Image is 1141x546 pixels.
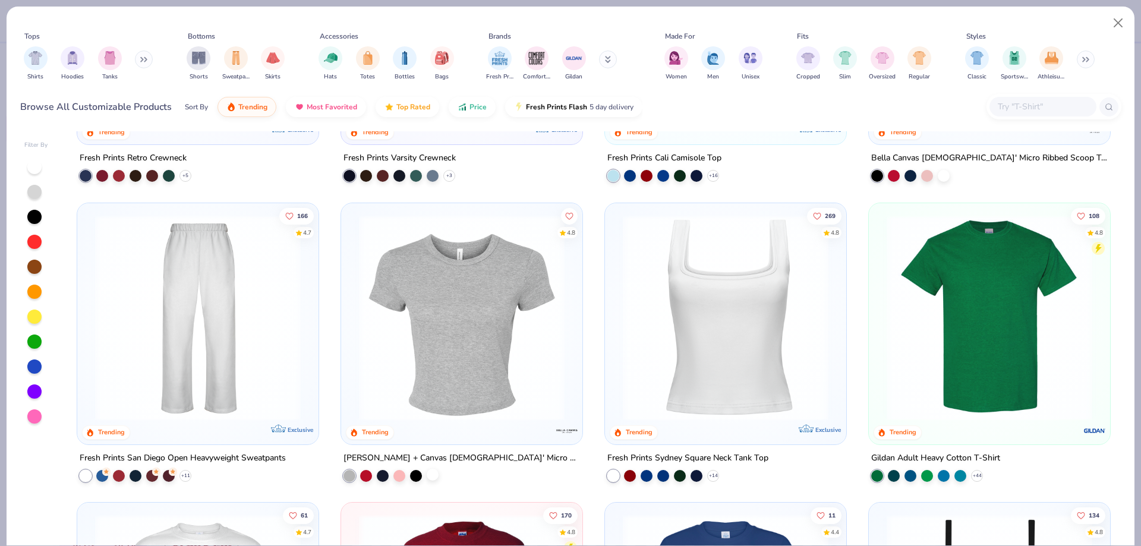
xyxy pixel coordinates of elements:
img: trending.gif [226,102,236,112]
span: 170 [561,513,572,519]
div: filter for Regular [907,46,931,81]
div: filter for Classic [965,46,989,81]
div: [PERSON_NAME] + Canvas [DEMOGRAPHIC_DATA]' Micro Ribbed Baby Tee [343,450,580,465]
div: 4.8 [1095,528,1103,537]
img: Shorts Image [192,51,206,65]
img: Hats Image [324,51,338,65]
img: db319196-8705-402d-8b46-62aaa07ed94f [881,214,1098,420]
div: Fresh Prints San Diego Open Heavyweight Sweatpants [80,450,286,465]
div: Fresh Prints Varsity Crewneck [343,150,456,165]
button: filter button [562,46,586,81]
span: 108 [1089,213,1099,219]
div: filter for Unisex [739,46,762,81]
span: Bags [435,72,449,81]
span: Women [666,72,687,81]
button: filter button [664,46,688,81]
span: Classic [967,72,986,81]
span: Shirts [27,72,43,81]
div: filter for Cropped [796,46,820,81]
div: filter for Athleisure [1038,46,1065,81]
img: Unisex Image [743,51,757,65]
div: filter for Gildan [562,46,586,81]
button: filter button [869,46,896,81]
span: Hats [324,72,337,81]
span: Exclusive [815,425,841,433]
img: Gildan logo [1082,418,1106,442]
div: Fresh Prints Retro Crewneck [80,150,187,165]
img: Fresh Prints Image [491,49,509,67]
button: filter button [393,46,417,81]
span: 166 [298,213,308,219]
div: 4.8 [831,228,839,237]
div: Tops [24,31,40,42]
button: Like [543,507,578,524]
div: 4.7 [304,228,312,237]
span: 134 [1089,513,1099,519]
span: Most Favorited [307,102,357,112]
img: Shirts Image [29,51,42,65]
div: filter for Oversized [869,46,896,81]
span: Totes [360,72,375,81]
span: Top Rated [396,102,430,112]
div: filter for Hoodies [61,46,84,81]
span: + 11 [181,472,190,479]
button: filter button [319,46,342,81]
button: filter button [486,46,513,81]
img: Bottles Image [398,51,411,65]
div: filter for Totes [356,46,380,81]
span: Slim [839,72,851,81]
button: Like [280,207,314,224]
button: Trending [218,97,276,117]
img: Sportswear Image [1008,51,1021,65]
span: 61 [301,513,308,519]
span: + 14 [708,472,717,479]
button: filter button [222,46,250,81]
span: Fresh Prints [486,72,513,81]
img: TopRated.gif [384,102,394,112]
img: df5250ff-6f61-4206-a12c-24931b20f13c [89,214,307,420]
div: 4.8 [567,528,575,537]
button: filter button [24,46,48,81]
span: Tanks [102,72,118,81]
button: filter button [796,46,820,81]
input: Try "T-Shirt" [997,100,1088,113]
button: Like [807,207,841,224]
span: Regular [909,72,930,81]
span: + 16 [708,172,717,179]
button: filter button [430,46,454,81]
span: Fresh Prints Flash [526,102,587,112]
button: Fresh Prints Flash5 day delivery [505,97,642,117]
img: Bags Image [435,51,448,65]
button: filter button [1001,46,1028,81]
div: filter for Sweatpants [222,46,250,81]
img: Hoodies Image [66,51,79,65]
button: Most Favorited [286,97,366,117]
div: Bottoms [188,31,215,42]
span: + 5 [182,172,188,179]
span: 269 [825,213,836,219]
span: Exclusive [288,125,313,133]
span: Price [469,102,487,112]
div: filter for Bags [430,46,454,81]
div: Sort By [185,102,208,112]
img: Women Image [669,51,683,65]
span: Exclusive [815,125,841,133]
span: Sweatpants [222,72,250,81]
button: filter button [187,46,210,81]
span: + 3 [446,172,452,179]
img: 63ed7c8a-03b3-4701-9f69-be4b1adc9c5f [834,214,1051,420]
button: Like [283,507,314,524]
button: Like [1071,507,1105,524]
div: Styles [966,31,986,42]
div: filter for Slim [833,46,857,81]
button: filter button [356,46,380,81]
div: filter for Shirts [24,46,48,81]
button: filter button [739,46,762,81]
img: most_fav.gif [295,102,304,112]
button: filter button [1038,46,1065,81]
span: 5 day delivery [590,100,633,114]
img: Skirts Image [266,51,280,65]
button: filter button [965,46,989,81]
button: Price [449,97,496,117]
img: Sweatpants Image [229,51,242,65]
